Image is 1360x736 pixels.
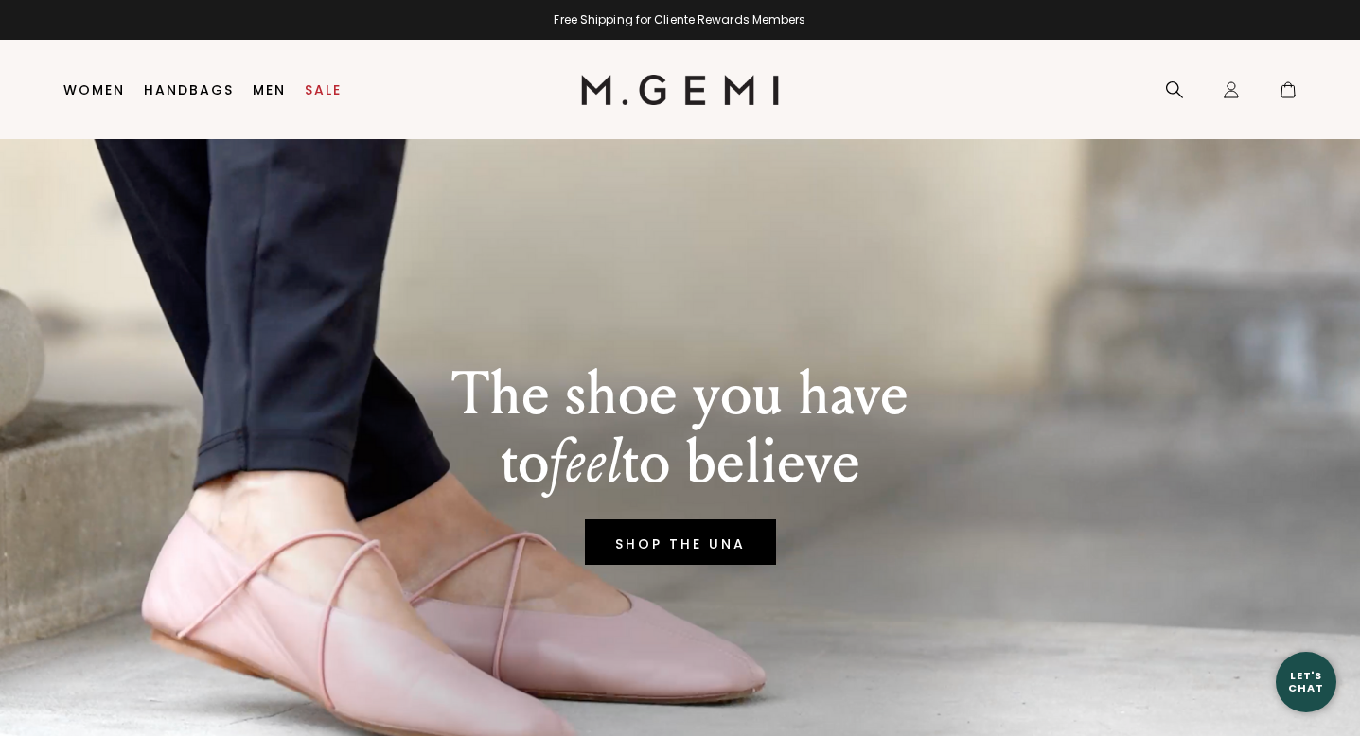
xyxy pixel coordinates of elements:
p: The shoe you have [451,360,909,429]
a: Men [253,82,286,97]
a: SHOP THE UNA [585,519,776,565]
a: Sale [305,82,342,97]
a: Handbags [144,82,234,97]
div: Let's Chat [1276,670,1336,693]
a: Women [63,82,125,97]
p: to to believe [451,429,909,497]
img: M.Gemi [581,75,779,105]
em: feel [549,426,622,499]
